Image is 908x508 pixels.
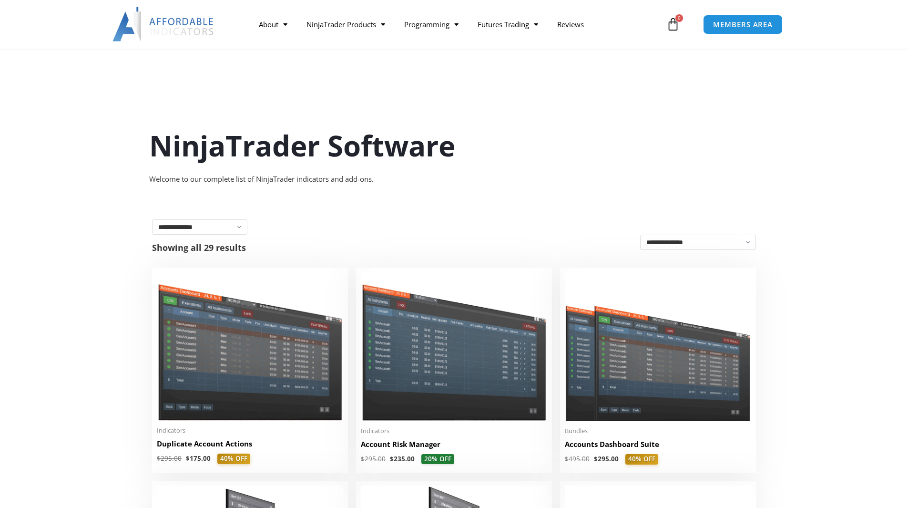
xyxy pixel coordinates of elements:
span: 40% OFF [625,454,658,465]
a: About [249,13,297,35]
h1: NinjaTrader Software [149,125,759,166]
p: Showing all 29 results [152,243,246,252]
div: Welcome to our complete list of NinjaTrader indicators and add-ons. [149,173,759,186]
span: MEMBERS AREA [713,21,773,28]
bdi: 175.00 [186,454,211,463]
a: Accounts Dashboard Suite [565,439,751,454]
img: Duplicate Account Actions [157,272,343,421]
a: MEMBERS AREA [703,15,783,34]
a: 0 [652,10,694,38]
span: Indicators [361,427,547,435]
h2: Duplicate Account Actions [157,439,343,449]
span: Indicators [157,426,343,435]
span: $ [390,455,394,463]
h2: Account Risk Manager [361,439,547,449]
bdi: 495.00 [565,455,590,463]
bdi: 295.00 [594,455,619,463]
h2: Accounts Dashboard Suite [565,439,751,449]
span: 40% OFF [217,454,250,464]
img: Accounts Dashboard Suite [565,272,751,421]
span: $ [157,454,161,463]
a: Duplicate Account Actions [157,439,343,454]
nav: Menu [249,13,664,35]
bdi: 235.00 [390,455,415,463]
a: Programming [395,13,468,35]
img: Account Risk Manager [361,272,547,421]
bdi: 295.00 [361,455,386,463]
span: $ [186,454,190,463]
bdi: 295.00 [157,454,182,463]
select: Shop order [640,235,756,250]
a: Account Risk Manager [361,439,547,454]
span: Bundles [565,427,751,435]
img: LogoAI | Affordable Indicators – NinjaTrader [112,7,215,41]
span: $ [565,455,569,463]
a: Futures Trading [468,13,548,35]
a: NinjaTrader Products [297,13,395,35]
span: $ [594,455,598,463]
span: 0 [675,14,683,22]
span: 20% OFF [421,454,454,465]
a: Reviews [548,13,593,35]
span: $ [361,455,365,463]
